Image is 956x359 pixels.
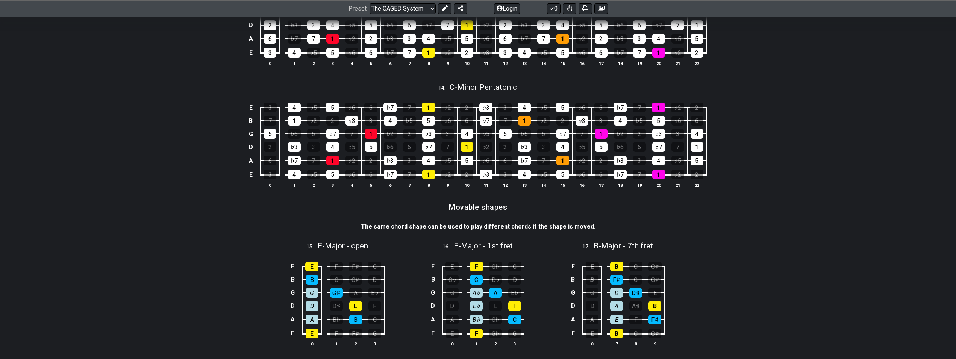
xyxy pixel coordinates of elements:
th: 6 [380,59,400,67]
div: 2 [633,129,646,139]
select: Preset [370,3,436,14]
span: B - Major - 7th fret [594,241,653,250]
div: 3 [537,20,550,30]
div: 4 [422,34,435,44]
th: 12 [495,181,515,189]
div: 4 [326,20,339,30]
div: ♭5 [671,34,684,44]
th: 3 [323,59,342,67]
div: ♭3 [518,142,531,152]
div: 7 [671,20,684,30]
div: ♭3 [480,48,492,58]
div: 4 [288,103,301,112]
div: ♭2 [537,116,550,126]
div: 4 [614,116,627,126]
div: ♭5 [633,116,646,126]
th: 22 [687,59,706,67]
div: ♭2 [441,170,454,179]
span: 14 . [438,84,450,92]
div: ♭7 [614,103,627,112]
div: ♭7 [652,20,665,30]
div: F♯ [349,262,362,271]
th: 22 [687,181,706,189]
div: ♭7 [422,20,435,30]
div: 4 [288,48,301,58]
div: 5 [461,34,473,44]
div: ♭3 [384,156,397,165]
div: ♭7 [556,129,569,139]
div: ♭2 [307,116,320,126]
div: 5 [652,116,665,126]
div: 6 [594,103,608,112]
th: 19 [630,59,649,67]
div: 5 [365,142,377,152]
div: ♭6 [576,48,588,58]
div: 1 [556,34,569,44]
td: G [246,127,255,141]
div: ♭6 [384,20,397,30]
div: ♭6 [575,103,588,112]
div: ♭5 [441,156,454,165]
div: 2 [499,20,512,30]
div: ♭6 [441,116,454,126]
th: 12 [495,59,515,67]
div: ♭6 [345,170,358,179]
th: 3 [323,181,342,189]
div: 1 [518,116,531,126]
div: 3 [264,170,276,179]
div: ♭2 [671,48,684,58]
div: 4 [326,142,339,152]
div: 7 [633,170,646,179]
div: 2 [691,170,703,179]
div: 4 [384,116,397,126]
th: 18 [611,59,630,67]
div: 2 [461,48,473,58]
div: ♭2 [345,156,358,165]
div: 5 [264,129,276,139]
div: 7 [403,103,416,112]
div: ♭5 [345,142,358,152]
div: 6 [365,48,377,58]
div: ♭5 [403,116,416,126]
div: 5 [326,170,339,179]
span: F - Major - 1st fret [454,241,513,250]
div: ♭3 [614,34,627,44]
div: 1 [422,48,435,58]
div: 7 [345,129,358,139]
div: ♭7 [288,156,301,165]
th: 21 [668,59,687,67]
div: 6 [691,116,703,126]
div: 1 [461,142,473,152]
div: 7 [441,142,454,152]
td: B [288,273,297,286]
span: 17 . [582,243,594,251]
td: B [568,273,577,286]
div: 5 [595,20,608,30]
th: 17 [591,59,611,67]
div: 1 [652,170,665,179]
div: G [368,262,381,271]
div: ♭6 [614,20,627,30]
div: 3 [498,103,512,112]
div: 2 [365,34,377,44]
button: Edit Preset [438,3,451,14]
div: 5 [691,34,703,44]
div: 7 [671,142,684,152]
div: ♭7 [518,156,531,165]
div: 5 [556,103,569,112]
div: 4 [288,170,301,179]
div: 7 [264,116,276,126]
div: ♭6 [345,103,358,112]
th: 20 [649,59,668,67]
div: 2 [595,156,608,165]
button: 0 [547,3,561,14]
div: ♭3 [384,34,397,44]
div: 2 [461,170,473,179]
div: ♭6 [480,156,492,165]
div: ♭3 [480,170,492,179]
div: 4 [652,156,665,165]
div: 3 [595,116,608,126]
div: E [586,262,599,271]
th: 11 [476,181,495,189]
div: ♭3 [288,142,301,152]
